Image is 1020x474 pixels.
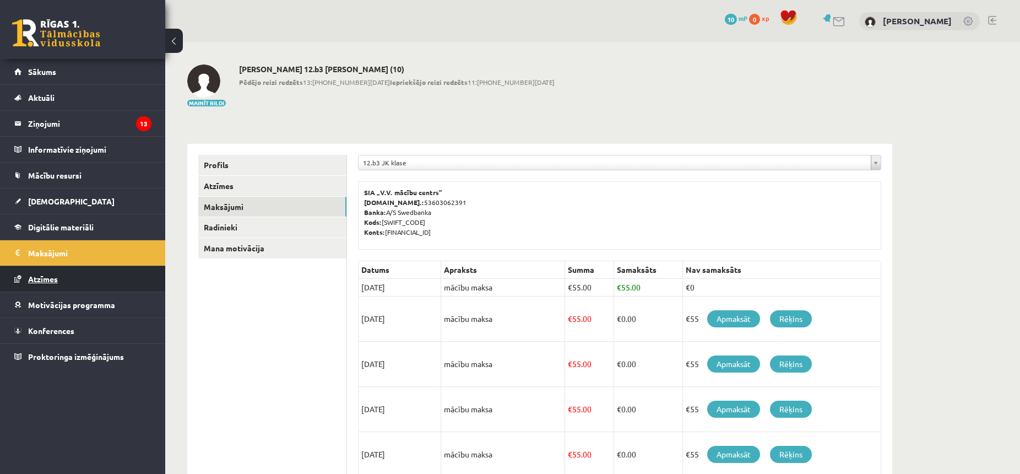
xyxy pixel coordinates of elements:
span: 12.b3 JK klase [363,155,866,170]
span: € [568,282,572,292]
td: 55.00 [565,297,614,342]
td: €55 [682,342,881,387]
td: [DATE] [359,342,441,387]
i: 13 [136,116,151,131]
td: 0.00 [614,387,682,432]
td: 55.00 [565,342,614,387]
td: €55 [682,297,881,342]
h2: [PERSON_NAME] 12.b3 [PERSON_NAME] (10) [239,64,555,74]
a: Rēķins [770,310,812,327]
a: Apmaksāt [707,310,760,327]
a: Rīgas 1. Tālmācības vidusskola [12,19,100,47]
span: 13:[PHONE_NUMBER][DATE] 11:[PHONE_NUMBER][DATE] [239,77,555,87]
img: Ralfs Rao [865,17,876,28]
b: Banka: [364,208,386,217]
td: [DATE] [359,387,441,432]
span: € [617,449,621,459]
td: [DATE] [359,297,441,342]
b: SIA „V.V. mācību centrs” [364,188,443,197]
span: € [568,359,572,369]
td: 55.00 [565,387,614,432]
p: 53603062391 A/S Swedbanka [SWIFT_CODE] [FINANCIAL_ID] [364,187,875,237]
a: Ziņojumi13 [14,111,151,136]
td: 55.00 [614,279,682,297]
span: 0 [749,14,760,25]
span: € [568,314,572,324]
b: Pēdējo reizi redzēts [239,78,303,87]
a: Proktoringa izmēģinājums [14,344,151,369]
legend: Ziņojumi [28,111,151,136]
span: € [617,282,621,292]
a: Apmaksāt [707,446,760,463]
img: Ralfs Rao [187,64,220,98]
td: €55 [682,387,881,432]
td: mācību maksa [441,297,565,342]
td: €0 [682,279,881,297]
td: mācību maksa [441,387,565,432]
legend: Informatīvie ziņojumi [28,137,151,162]
b: Kods: [364,218,382,227]
button: Mainīt bildi [187,100,226,106]
a: Digitālie materiāli [14,214,151,240]
span: Mācību resursi [28,170,82,180]
td: 55.00 [565,279,614,297]
legend: Maksājumi [28,240,151,266]
span: Atzīmes [28,274,58,284]
th: Datums [359,261,441,279]
td: mācību maksa [441,279,565,297]
td: 0.00 [614,297,682,342]
td: 0.00 [614,342,682,387]
a: Apmaksāt [707,401,760,418]
b: Konts: [364,228,385,236]
span: xp [762,14,769,23]
a: Informatīvie ziņojumi [14,137,151,162]
span: € [568,404,572,414]
a: 0 xp [749,14,774,23]
td: mācību maksa [441,342,565,387]
a: Konferences [14,318,151,343]
th: Nav samaksāts [682,261,881,279]
a: Mācību resursi [14,163,151,188]
a: Rēķins [770,401,812,418]
a: Rēķins [770,355,812,373]
b: [DOMAIN_NAME].: [364,198,424,207]
a: Atzīmes [198,176,346,196]
a: Rēķins [770,446,812,463]
span: € [617,314,621,324]
a: Aktuāli [14,85,151,110]
span: 10 [725,14,737,25]
b: Iepriekšējo reizi redzēts [390,78,468,87]
span: [DEMOGRAPHIC_DATA] [28,196,115,206]
a: Profils [198,155,346,175]
span: € [617,359,621,369]
a: Maksājumi [14,240,151,266]
th: Summa [565,261,614,279]
a: [PERSON_NAME] [883,15,952,26]
a: Motivācijas programma [14,292,151,317]
span: Sākums [28,67,56,77]
a: 12.b3 JK klase [359,155,881,170]
td: [DATE] [359,279,441,297]
th: Apraksts [441,261,565,279]
a: Apmaksāt [707,355,760,373]
th: Samaksāts [614,261,682,279]
span: Digitālie materiāli [28,222,94,232]
a: Mana motivācija [198,238,346,258]
span: Aktuāli [28,93,55,103]
a: [DEMOGRAPHIC_DATA] [14,188,151,214]
span: Konferences [28,326,74,336]
span: mP [739,14,747,23]
span: € [617,404,621,414]
span: Motivācijas programma [28,300,115,310]
a: Atzīmes [14,266,151,292]
a: Radinieki [198,217,346,238]
a: Sākums [14,59,151,84]
a: 10 mP [725,14,747,23]
a: Maksājumi [198,197,346,217]
span: Proktoringa izmēģinājums [28,352,124,362]
span: € [568,449,572,459]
